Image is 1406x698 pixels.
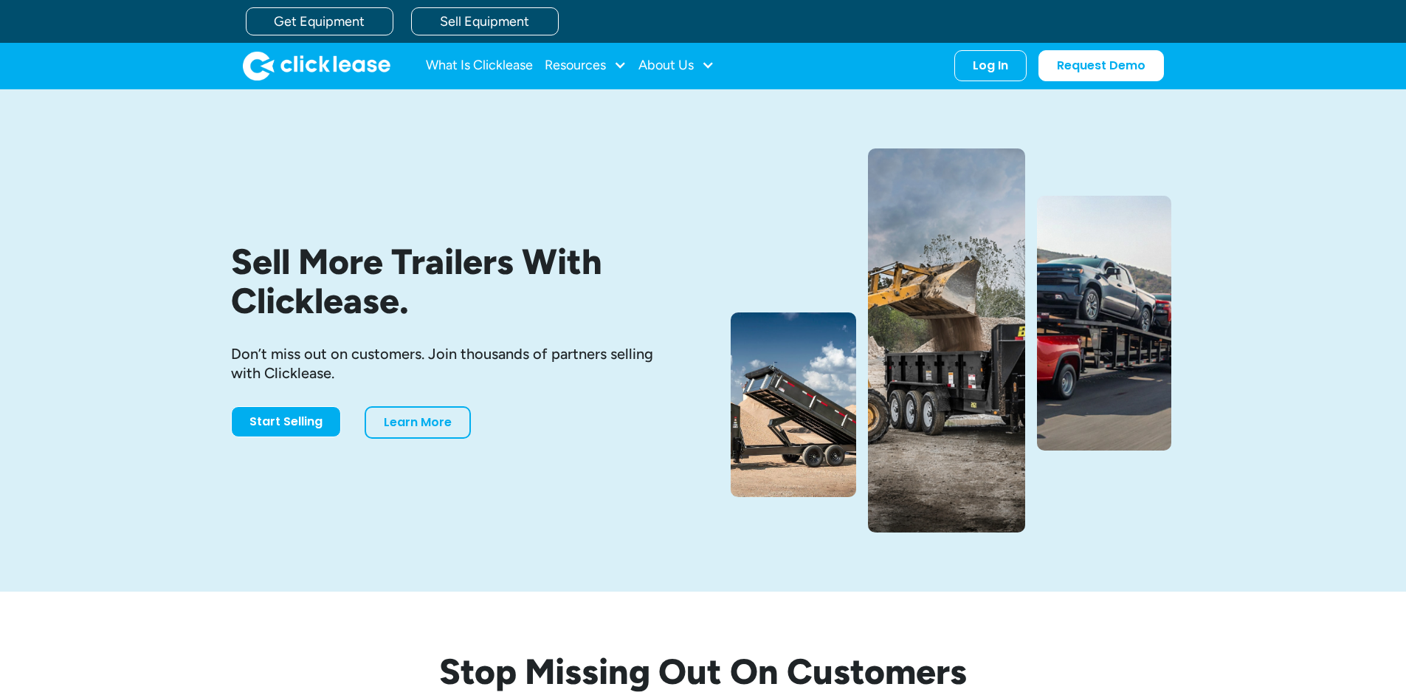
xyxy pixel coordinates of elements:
a: home [243,51,390,81]
div: Don’t miss out on customers. Join thousands of partners selling with Clicklease. [231,344,680,383]
div: Log In [973,58,1008,73]
img: Clicklease logo [243,51,390,81]
a: Request Demo [1038,50,1164,81]
a: What Is Clicklease [426,51,533,81]
a: Learn More [365,406,471,439]
div: Resources [545,51,627,81]
h2: Stop Missing Out On Customers [231,651,1176,694]
a: Sell Equipment [411,7,559,35]
h1: Sell More Trailers With Clicklease. [231,242,680,321]
div: About Us [638,51,714,81]
a: Start Selling [231,406,341,437]
a: Get Equipment [246,7,393,35]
